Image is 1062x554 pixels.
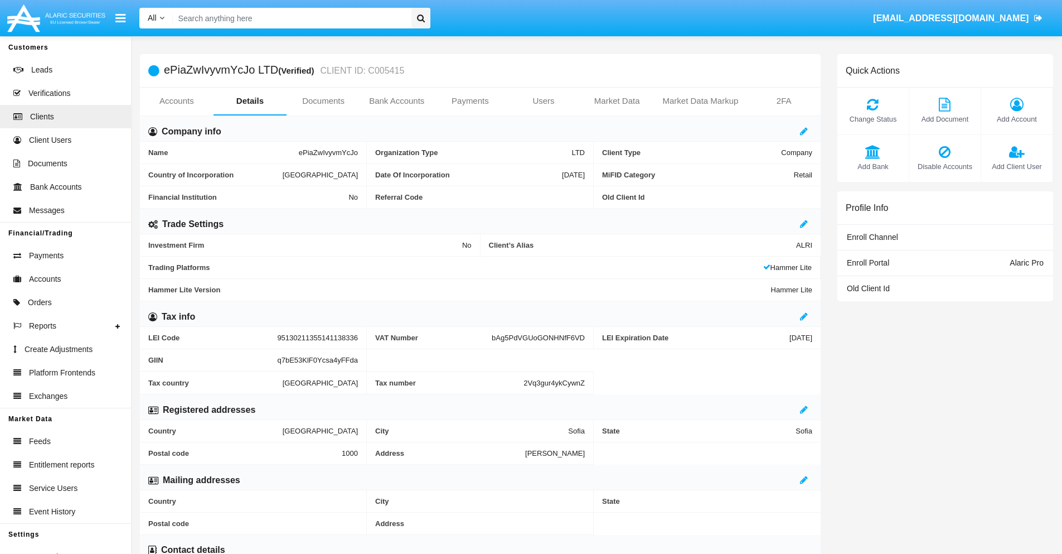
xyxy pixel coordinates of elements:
span: Add Document [915,114,975,124]
span: No [462,241,472,249]
span: Change Status [843,114,903,124]
span: Trading Platforms [148,263,763,272]
span: Add Account [987,114,1047,124]
h6: Company info [162,126,221,138]
span: Postal code [148,449,342,457]
a: Details [214,88,287,114]
span: Tax country [148,378,283,387]
span: MiFID Category [602,171,794,179]
span: [PERSON_NAME] [525,449,585,457]
span: Leads [31,64,52,76]
span: Postal code [148,519,358,528]
span: Client Type [602,148,781,157]
span: LEI Expiration Date [602,334,789,342]
span: Clients [30,111,54,123]
span: Event History [29,506,75,518]
span: Bank Accounts [30,181,82,193]
span: All [148,13,157,22]
span: State [602,497,812,505]
a: 2FA [747,88,821,114]
span: Orders [28,297,52,309]
img: Logo image [6,2,107,35]
span: Documents [28,158,67,170]
span: Organization Type [375,148,571,157]
span: Country [148,427,283,435]
span: Reports [29,320,56,332]
span: bAg5PdVGUoGONHNfF6VD [492,334,585,342]
span: [GEOGRAPHIC_DATA] [283,427,358,435]
a: Bank Accounts [360,88,434,114]
span: Accounts [29,273,61,285]
span: VAT Number [375,334,492,342]
span: Date Of Incorporation [375,171,562,179]
span: Investment Firm [148,241,462,249]
h6: Trade Settings [162,218,224,230]
span: Address [375,519,585,528]
span: Verifications [28,88,70,99]
span: Hammer Lite [763,263,812,272]
span: Disable Accounts [915,161,975,172]
span: Old Client Id [847,284,890,293]
span: Sofia [796,427,812,435]
span: Entitlement reports [29,459,95,471]
a: Market Data Markup [653,88,747,114]
span: Sofia [568,427,585,435]
span: Retail [794,171,812,179]
span: Messages [29,205,65,216]
span: Referral Code [375,193,585,201]
h6: Mailing addresses [163,474,240,486]
span: Platform Frontends [29,367,95,379]
span: City [375,497,585,505]
span: Old Client Id [602,193,812,201]
span: Hammer Lite Version [148,286,771,294]
span: Country of Incorporation [148,171,283,179]
span: City [375,427,568,435]
span: Payments [29,250,64,262]
span: 2Vq3gur4ykCywnZ [523,379,585,387]
span: Alaric Pro [1010,258,1044,267]
span: Financial Institution [148,193,348,201]
span: GIIN [148,356,277,364]
span: [DATE] [562,171,585,179]
div: (Verified) [278,64,317,77]
a: Market Data [580,88,654,114]
input: Search [173,8,408,28]
h6: Registered addresses [163,404,255,416]
span: ePiaZwIvyvmYcJo [299,148,358,157]
span: 1000 [342,449,358,457]
h5: ePiaZwIvyvmYcJo LTD [164,64,404,77]
h6: Profile Info [846,203,888,213]
span: Hammer Lite [771,286,812,294]
h6: Quick Actions [846,65,900,76]
span: Add Client User [987,161,1047,172]
span: Enroll Portal [847,258,889,267]
span: LEI Code [148,334,277,342]
span: 95130211355141138336 [277,334,358,342]
h6: Tax info [162,311,195,323]
span: Feeds [29,436,51,447]
small: CLIENT ID: C005415 [317,66,404,75]
span: [DATE] [789,334,812,342]
span: [GEOGRAPHIC_DATA] [283,378,358,387]
span: [EMAIL_ADDRESS][DOMAIN_NAME] [873,13,1029,23]
span: State [602,427,796,435]
a: Documents [287,88,360,114]
a: Accounts [140,88,214,114]
a: Users [507,88,580,114]
span: ALRI [796,241,812,249]
span: LTD [571,148,585,157]
a: All [139,12,173,24]
span: [GEOGRAPHIC_DATA] [283,171,358,179]
span: Create Adjustments [25,344,93,355]
span: No [348,193,358,201]
a: [EMAIL_ADDRESS][DOMAIN_NAME] [868,3,1048,34]
span: Address [375,449,525,457]
a: Payments [434,88,507,114]
span: Country [148,497,358,505]
span: Add Bank [843,161,903,172]
span: Tax number [375,379,523,387]
span: q7bE53KlF0Ycsa4yFFda [277,356,358,364]
span: Client Users [29,134,71,146]
span: Enroll Channel [847,233,898,242]
span: Client’s Alias [489,241,797,249]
